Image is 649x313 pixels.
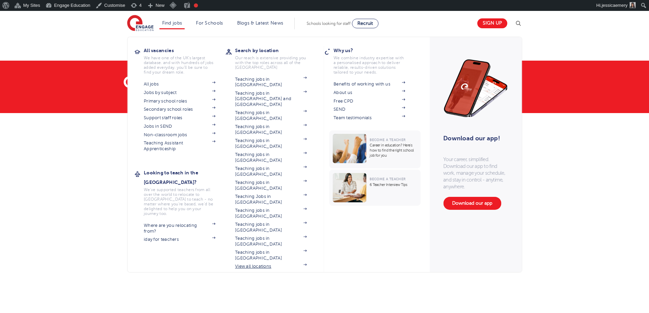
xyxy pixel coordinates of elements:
a: Team testimonials [334,115,405,121]
a: Teaching jobs in [GEOGRAPHIC_DATA] and [GEOGRAPHIC_DATA] [235,91,307,107]
span: Become a Teacher [370,138,405,142]
a: Looking to teach in the [GEOGRAPHIC_DATA]? We've supported teachers from all over the world to re... [144,168,226,216]
a: Teaching jobs in [GEOGRAPHIC_DATA] [235,110,307,121]
a: For Schools [196,20,223,26]
a: Sign up [477,18,507,28]
div: Focus keyphrase not set [194,3,198,7]
p: 6 Teacher Interview Tips [370,182,417,187]
span: Recruit [357,21,373,26]
a: Support staff roles [144,115,215,121]
span: jessicaemery [602,3,628,8]
p: Our reach is extensive providing you with the top roles across all of the [GEOGRAPHIC_DATA] [235,56,307,70]
a: Download our app [443,197,501,210]
h3: Download our app! [443,131,505,146]
a: All jobs [144,81,215,87]
a: SEND [334,107,405,112]
a: Teaching jobs in [GEOGRAPHIC_DATA] [235,250,307,261]
p: We combine industry expertise with a personalised approach to deliver reliable, results-driven so... [334,56,405,75]
a: About us [334,90,405,95]
p: Your career, simplified. Download our app to find work, manage your schedule, and stay in control... [443,156,508,190]
h3: Looking to teach in the [GEOGRAPHIC_DATA]? [144,168,226,187]
a: Teaching jobs in [GEOGRAPHIC_DATA] [235,124,307,135]
a: Where are you relocating from? [144,223,215,234]
a: Teaching jobs in [GEOGRAPHIC_DATA] [235,166,307,177]
span: Become a Teacher [370,177,405,181]
a: Why us? We combine industry expertise with a personalised approach to deliver reliable, results-d... [334,46,415,75]
h3: Why us? [334,46,415,55]
a: Blogs & Latest News [237,20,283,26]
a: Jobs by subject [144,90,215,95]
a: Teaching jobs in [GEOGRAPHIC_DATA] [235,138,307,149]
a: Secondary school roles [144,107,215,112]
h3: Search by location [235,46,317,55]
p: We have one of the UK's largest database. and with hundreds of jobs added everyday. you'll be sur... [144,56,215,75]
a: Teaching jobs in [GEOGRAPHIC_DATA] [235,180,307,191]
a: Free CPD [334,98,405,104]
a: Non-classroom jobs [144,132,215,138]
img: Engage Education [127,15,154,32]
a: Teaching Jobs in [GEOGRAPHIC_DATA] [235,194,307,205]
a: Teaching Assistant Apprenticeship [144,140,215,152]
a: Become a Teacher Career in education? Here’s how to find the right school job for you [329,130,422,168]
a: Become a Teacher 6 Teacher Interview Tips [329,170,422,206]
a: Teaching jobs in [GEOGRAPHIC_DATA] [235,236,307,247]
a: Teaching jobs in [GEOGRAPHIC_DATA] [235,208,307,219]
a: Search by location Our reach is extensive providing you with the top roles across all of the [GEO... [235,46,317,70]
span: Schools looking for staff [307,21,351,26]
a: Teaching jobs in [GEOGRAPHIC_DATA] [235,77,307,88]
a: Find jobs [162,20,182,26]
a: Primary school roles [144,98,215,104]
h1: Our coverage [123,74,388,91]
a: View all locations [235,264,307,269]
p: We've supported teachers from all over the world to relocate to [GEOGRAPHIC_DATA] to teach - no m... [144,187,215,216]
a: Benefits of working with us [334,81,405,87]
a: Recruit [352,19,378,28]
a: Teaching jobs in [GEOGRAPHIC_DATA] [235,222,307,233]
p: Career in education? Here’s how to find the right school job for you [370,143,417,158]
a: All vacancies We have one of the UK's largest database. and with hundreds of jobs added everyday.... [144,46,226,75]
a: Teaching jobs in [GEOGRAPHIC_DATA] [235,152,307,163]
a: iday for teachers [144,237,215,242]
h3: All vacancies [144,46,226,55]
a: Jobs in SEND [144,124,215,129]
